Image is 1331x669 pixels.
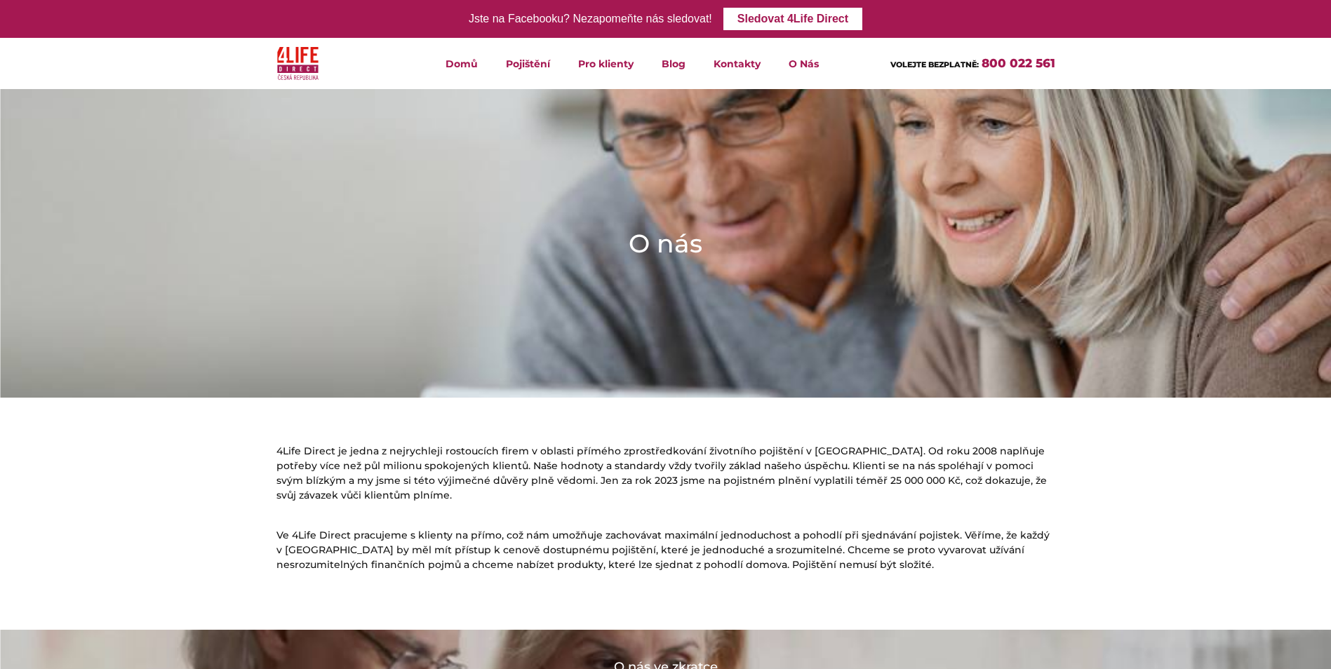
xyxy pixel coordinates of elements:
p: Ve 4Life Direct pracujeme s klienty na přímo, což nám umožňuje zachovávat maximální jednoduchost ... [276,528,1055,572]
a: Sledovat 4Life Direct [723,8,862,30]
p: 4Life Direct je jedna z nejrychleji rostoucích firem v oblasti přímého zprostředkování životního ... [276,444,1055,503]
a: Blog [648,38,700,89]
img: 4Life Direct Česká republika logo [277,43,319,83]
span: VOLEJTE BEZPLATNĚ: [890,60,979,69]
div: Jste na Facebooku? Nezapomeňte nás sledovat! [469,9,712,29]
a: 800 022 561 [982,56,1055,70]
a: Domů [432,38,492,89]
a: Kontakty [700,38,775,89]
h1: O nás [629,226,702,261]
